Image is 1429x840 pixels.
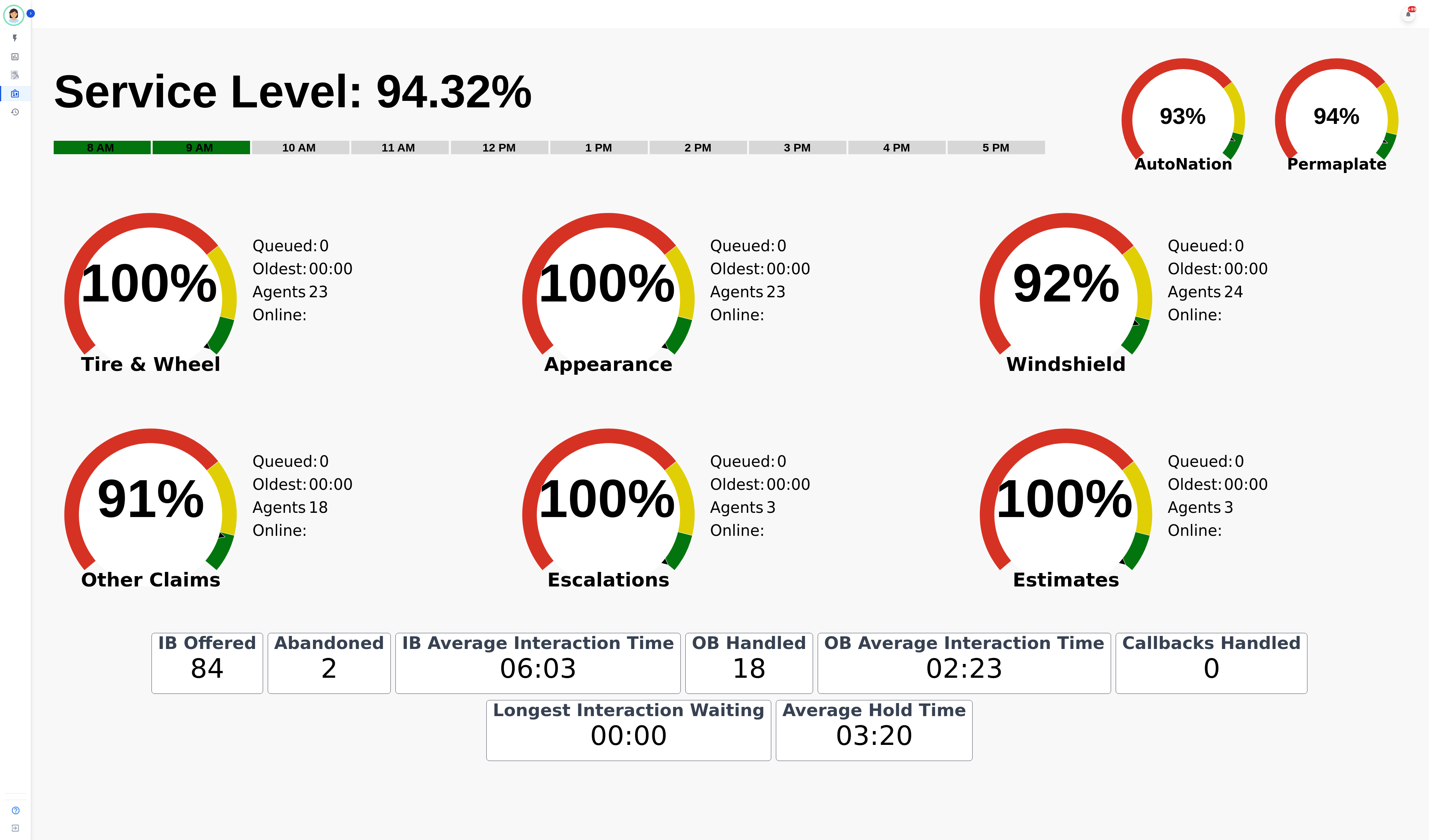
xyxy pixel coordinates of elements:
div: 00:00 [491,716,766,756]
div: 02:23 [823,649,1106,689]
div: 18 [690,649,808,689]
div: Oldest: [710,257,768,280]
img: Bordered avatar [5,6,23,25]
div: Queued: [252,234,310,257]
span: Windshield [961,361,1172,368]
text: 8 AM [87,141,114,154]
span: Other Claims [45,576,256,584]
text: 12 PM [482,141,516,154]
div: 06:03 [400,649,676,689]
div: Oldest: [1168,473,1225,496]
span: 0 [777,234,787,257]
div: +99 [1408,6,1416,12]
div: Queued: [710,450,768,473]
text: 91% [97,468,204,529]
text: 11 AM [382,141,415,154]
div: IB Average Interaction Time [400,638,676,649]
text: 10 AM [282,141,316,154]
text: 5 PM [983,141,1009,154]
div: Queued: [1168,234,1225,257]
div: 84 [156,649,258,689]
div: Agents Online: [1168,280,1233,326]
span: 0 [777,450,787,473]
span: Permaplate [1260,153,1414,176]
span: Estimates [961,576,1172,584]
div: Oldest: [710,473,768,496]
span: 00:00 [1224,473,1268,496]
div: Agents Online: [1168,496,1233,542]
span: 3 [766,496,776,542]
text: 94% [1314,103,1360,129]
div: Queued: [252,450,310,473]
div: Longest Interaction Waiting [491,705,766,716]
div: Oldest: [1168,257,1225,280]
text: 100% [996,468,1133,529]
div: 0 [1121,649,1302,689]
div: Oldest: [252,257,310,280]
div: OB Average Interaction Time [823,638,1106,649]
div: Queued: [710,234,768,257]
span: 0 [319,234,329,257]
span: Escalations [503,576,714,584]
span: 0 [1235,234,1244,257]
div: Agents Online: [710,496,775,542]
text: 100% [538,253,675,313]
div: 2 [273,649,386,689]
span: 00:00 [766,257,810,280]
svg: Service Level: 0% [53,64,1102,165]
span: 0 [319,450,329,473]
div: Oldest: [252,473,310,496]
text: 1 PM [585,141,612,154]
span: 0 [1235,450,1244,473]
span: 24 [1224,280,1243,326]
span: 23 [309,280,328,326]
text: Service Level: 94.32% [54,66,532,117]
text: 100% [80,253,217,313]
span: 00:00 [309,473,353,496]
text: 93% [1160,103,1206,129]
span: 00:00 [766,473,810,496]
div: Agents Online: [710,280,775,326]
div: 03:20 [781,716,968,756]
text: 100% [538,468,675,529]
span: AutoNation [1107,153,1260,176]
div: Average Hold Time [781,705,968,716]
text: 2 PM [685,141,711,154]
div: Callbacks Handled [1121,638,1302,649]
div: Abandoned [273,638,386,649]
span: 23 [766,280,786,326]
text: 4 PM [883,141,910,154]
span: Appearance [503,361,714,368]
text: 92% [1012,253,1120,313]
text: 3 PM [784,141,811,154]
span: 00:00 [309,257,353,280]
div: Queued: [1168,450,1225,473]
span: 3 [1224,496,1233,542]
div: Agents Online: [252,496,318,542]
span: 18 [309,496,328,542]
span: 00:00 [1224,257,1268,280]
text: 9 AM [186,141,213,154]
div: Agents Online: [252,280,318,326]
div: OB Handled [690,638,808,649]
div: IB Offered [156,638,258,649]
span: Tire & Wheel [45,361,256,368]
